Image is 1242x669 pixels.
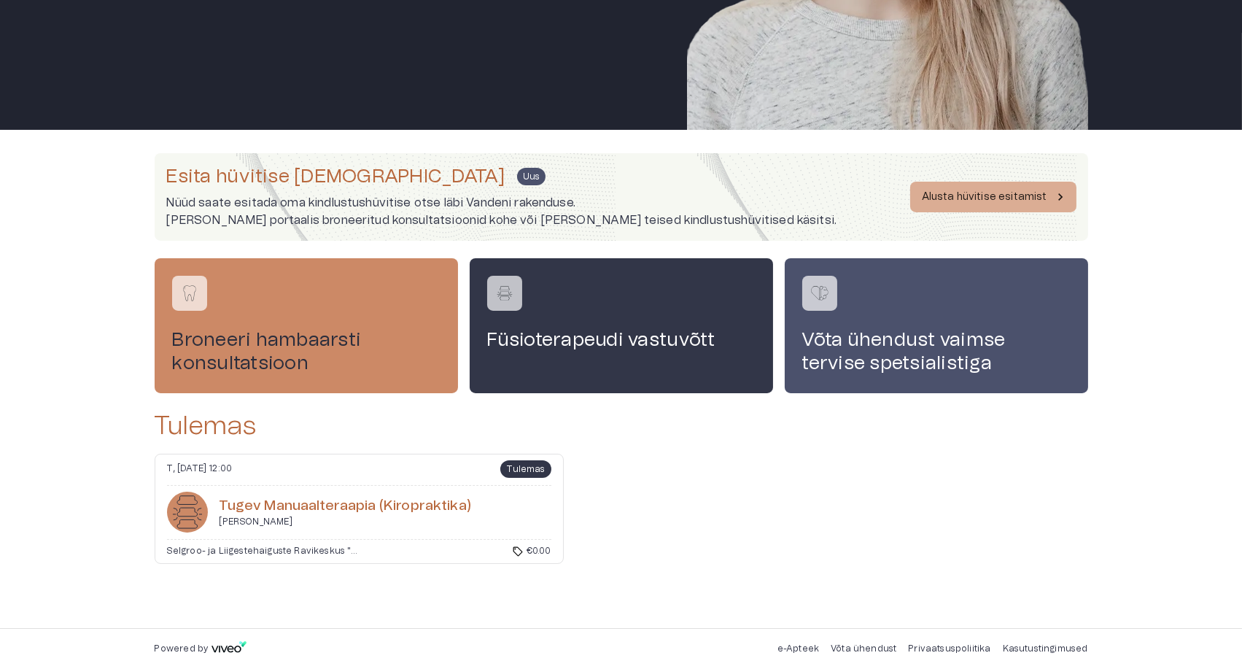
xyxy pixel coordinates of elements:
span: Uus [517,170,546,183]
a: Navigate to booking details [155,454,564,564]
a: Navigate to service booking [470,258,773,392]
p: [PERSON_NAME] [220,516,471,528]
img: Füsioterapeudi vastuvõtt logo [494,282,516,304]
p: Alusta hüvitise esitamist [922,190,1047,205]
span: Tulemas [500,463,551,476]
h6: Tugev Man­u­aal­ter­aapia (Kiro­prak­ti­ka) [220,497,471,517]
a: Navigate to service booking [785,258,1088,392]
p: €0.00 [527,545,551,557]
button: Alusta hüvitise esitamist [910,182,1076,212]
p: T, [DATE] 12:00 [167,463,233,475]
a: Privaatsuspoliitika [908,644,990,653]
p: Powered by [155,643,209,655]
h4: Füsioterapeudi vastuvõtt [487,328,756,352]
a: e-Apteek [777,644,819,653]
h4: Esita hüvitise [DEMOGRAPHIC_DATA] [166,165,505,188]
img: Võta ühendust vaimse tervise spetsialistiga logo [809,282,831,304]
p: Võta ühendust [831,643,896,655]
h4: Võta ühendust vaimse tervise spetsialistiga [802,328,1071,375]
h2: Tulemas [155,411,257,442]
img: Broneeri hambaarsti konsultatsioon logo [179,282,201,304]
p: Selgroo- ja Liigestehaiguste Ravikeskus "[PERSON_NAME] Therapy" [167,545,360,557]
a: Navigate to service booking [155,258,458,392]
p: Nüüd saate esitada oma kindlustushüvitise otse läbi Vandeni rakenduse. [166,194,837,212]
a: Kasutustingimused [1003,644,1088,653]
p: [PERSON_NAME] portaalis broneeritud konsultatsioonid kohe või [PERSON_NAME] teised kindlustushüvi... [166,212,837,229]
span: sell [512,546,524,557]
h4: Broneeri hambaarsti konsultatsioon [172,328,440,375]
